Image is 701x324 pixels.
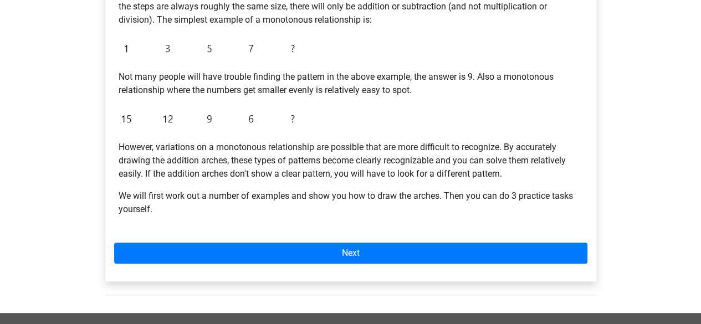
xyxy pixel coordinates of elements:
[119,70,583,97] p: Not many people will have trouble finding the pattern in the above example, the answer is 9. Also...
[119,106,300,132] img: Figure sequences Example 2.png
[119,141,583,181] p: However, variations on a monotonous relationship are possible that are more difficult to recogniz...
[119,35,300,61] img: Figure sequences Example 1.png
[119,189,583,216] p: We will first work out a number of examples and show you how to draw the arches. Then you can do ...
[114,243,587,264] a: Next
